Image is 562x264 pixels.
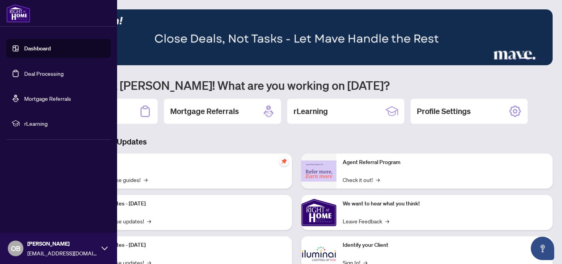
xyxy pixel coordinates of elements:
[24,119,105,128] span: rLearning
[535,57,539,61] button: 5
[279,157,289,166] span: pushpin
[343,217,389,225] a: Leave Feedback→
[507,57,510,61] button: 2
[144,175,148,184] span: →
[41,78,553,93] h1: Welcome back [PERSON_NAME]! What are you working on [DATE]?
[27,239,98,248] span: [PERSON_NAME]
[41,9,553,65] img: Slide 3
[343,200,546,208] p: We want to hear what you think!
[417,106,471,117] h2: Profile Settings
[376,175,380,184] span: →
[147,217,151,225] span: →
[501,57,504,61] button: 1
[514,57,517,61] button: 3
[343,158,546,167] p: Agent Referral Program
[385,217,389,225] span: →
[343,175,380,184] a: Check it out!→
[82,158,286,167] p: Self-Help
[82,200,286,208] p: Platform Updates - [DATE]
[531,237,554,260] button: Open asap
[24,95,71,102] a: Mortgage Referrals
[24,70,64,77] a: Deal Processing
[41,136,553,147] h3: Brokerage & Industry Updates
[82,241,286,250] p: Platform Updates - [DATE]
[27,249,98,257] span: [EMAIL_ADDRESS][DOMAIN_NAME]
[542,57,545,61] button: 6
[24,45,51,52] a: Dashboard
[293,106,328,117] h2: rLearning
[6,4,30,23] img: logo
[11,243,21,254] span: OB
[520,57,532,61] button: 4
[343,241,546,250] p: Identify your Client
[301,195,336,230] img: We want to hear what you think!
[301,161,336,182] img: Agent Referral Program
[170,106,239,117] h2: Mortgage Referrals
